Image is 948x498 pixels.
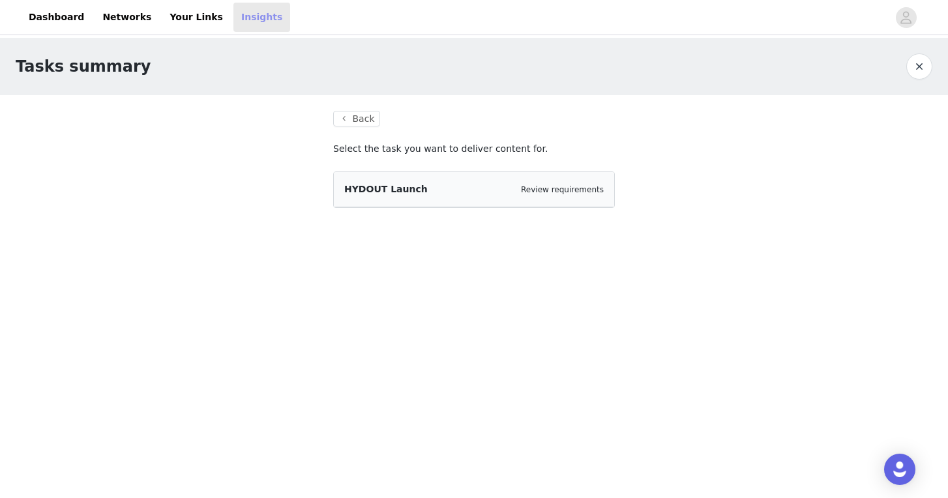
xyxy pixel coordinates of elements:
[884,454,915,485] div: Open Intercom Messenger
[95,3,159,32] a: Networks
[900,7,912,28] div: avatar
[521,185,604,194] a: Review requirements
[16,55,151,78] h1: Tasks summary
[344,184,428,194] span: HYDOUT Launch
[333,111,380,126] button: Back
[233,3,290,32] a: Insights
[333,142,615,156] p: Select the task you want to deliver content for.
[21,3,92,32] a: Dashboard
[162,3,231,32] a: Your Links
